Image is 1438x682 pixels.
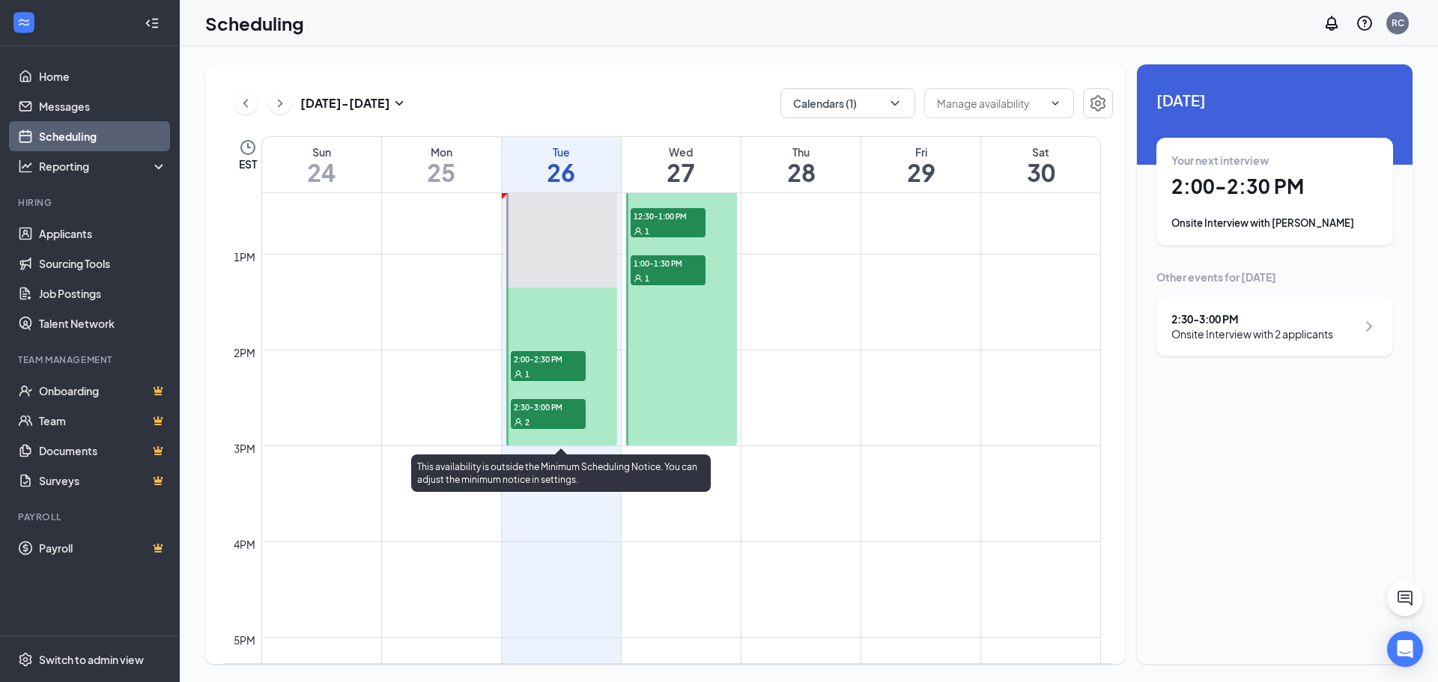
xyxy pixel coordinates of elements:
a: PayrollCrown [39,533,167,563]
a: OnboardingCrown [39,376,167,406]
a: Scheduling [39,121,167,151]
a: Sourcing Tools [39,249,167,278]
span: [DATE] [1156,88,1393,112]
span: 2 [525,417,530,427]
svg: User [634,227,643,236]
div: Thu [741,144,861,159]
svg: Clock [239,138,257,156]
div: Sun [262,144,381,159]
h1: 29 [861,159,980,185]
div: Onsite Interview with 2 applicants [1171,326,1333,341]
svg: ChevronDown [888,96,902,111]
a: Home [39,61,167,91]
span: 2:30-3:00 PM [511,399,586,414]
div: Team Management [18,353,164,366]
div: 4pm [231,536,258,552]
svg: User [514,370,523,379]
div: Onsite Interview with [PERSON_NAME] [1171,216,1378,231]
a: August 28, 2025 [741,137,861,192]
h1: 30 [981,159,1100,185]
h1: 25 [382,159,501,185]
a: Job Postings [39,278,167,308]
h1: 26 [502,159,621,185]
div: 2pm [231,344,258,361]
svg: ChevronRight [1360,317,1378,335]
button: ChevronLeft [234,92,257,115]
div: Your next interview [1171,153,1378,168]
div: Payroll [18,511,164,523]
div: Open Intercom Messenger [1387,631,1423,667]
div: Hiring [18,196,164,209]
button: Settings [1083,88,1113,118]
div: 5pm [231,632,258,648]
svg: Settings [1089,94,1107,112]
h1: 24 [262,159,381,185]
div: Wed [622,144,741,159]
a: TeamCrown [39,406,167,436]
div: Other events for [DATE] [1156,270,1393,284]
svg: SmallChevronDown [390,94,408,112]
div: RC [1392,16,1404,29]
h1: 2:00 - 2:30 PM [1171,174,1378,199]
a: DocumentsCrown [39,436,167,466]
h3: [DATE] - [DATE] [300,95,390,112]
a: August 30, 2025 [981,137,1100,192]
span: EST [239,156,257,171]
button: Calendars (1)ChevronDown [780,88,915,118]
a: Messages [39,91,167,121]
span: 12:30-1:00 PM [631,208,706,223]
svg: QuestionInfo [1356,14,1374,32]
svg: User [634,274,643,283]
svg: ChevronRight [273,94,288,112]
a: August 29, 2025 [861,137,980,192]
a: Applicants [39,219,167,249]
svg: Settings [18,652,33,667]
a: August 24, 2025 [262,137,381,192]
div: Switch to admin view [39,652,144,667]
svg: WorkstreamLogo [16,15,31,30]
a: Talent Network [39,308,167,338]
div: 3pm [231,440,258,457]
div: Tue [502,144,621,159]
div: Mon [382,144,501,159]
span: 1:00-1:30 PM [631,255,706,270]
span: 1 [645,226,649,237]
svg: Collapse [145,16,160,31]
div: 1pm [231,249,258,265]
h1: 28 [741,159,861,185]
span: 1 [645,273,649,284]
span: 2:00-2:30 PM [511,351,586,366]
a: SurveysCrown [39,466,167,496]
h1: Scheduling [205,10,304,36]
div: This availability is outside the Minimum Scheduling Notice. You can adjust the minimum notice in ... [411,454,711,492]
svg: ChevronDown [1049,97,1061,109]
div: Sat [981,144,1100,159]
span: 1 [525,369,530,380]
a: August 27, 2025 [622,137,741,192]
svg: User [514,418,523,427]
button: ChatActive [1387,580,1423,616]
h1: 27 [622,159,741,185]
svg: Notifications [1323,14,1341,32]
button: ChevronRight [269,92,291,115]
svg: ChatActive [1396,589,1414,607]
input: Manage availability [937,95,1043,112]
div: Fri [861,144,980,159]
div: 2:30 - 3:00 PM [1171,311,1333,326]
a: August 26, 2025 [502,137,621,192]
a: August 25, 2025 [382,137,501,192]
svg: Analysis [18,159,33,174]
svg: ChevronLeft [238,94,253,112]
div: Reporting [39,159,168,174]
